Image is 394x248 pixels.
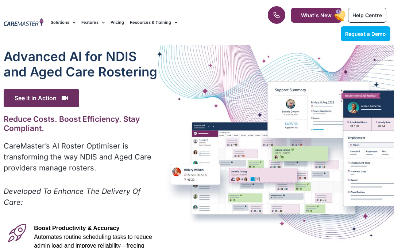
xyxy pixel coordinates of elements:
[345,31,386,37] span: Request a Demo
[4,140,158,173] p: CareMaster’s AI Roster Optimiser is transforming the way NDIS and Aged Care providers manage rost...
[291,8,341,23] a: What's New
[81,10,105,35] a: Features
[4,114,158,133] h2: Reduce Costs. Boost Efficiency. Stay Compliant.
[4,18,43,27] img: CareMaster Logo
[34,225,119,231] span: Boost Productivity & Accuracy
[51,10,251,35] nav: Menu
[341,26,390,41] a: Request a Demo
[348,8,386,23] a: Help Centre
[4,49,158,79] h1: Advanced Al for NDIS and Aged Care Rostering
[4,89,79,107] span: See it in Action
[111,10,124,35] a: Pricing
[301,12,332,18] span: What's New
[130,10,177,35] a: Resources & Training
[4,187,140,207] em: Developed To Enhance The Delivery Of Care:
[352,12,382,18] span: Help Centre
[51,10,76,35] a: Solutions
